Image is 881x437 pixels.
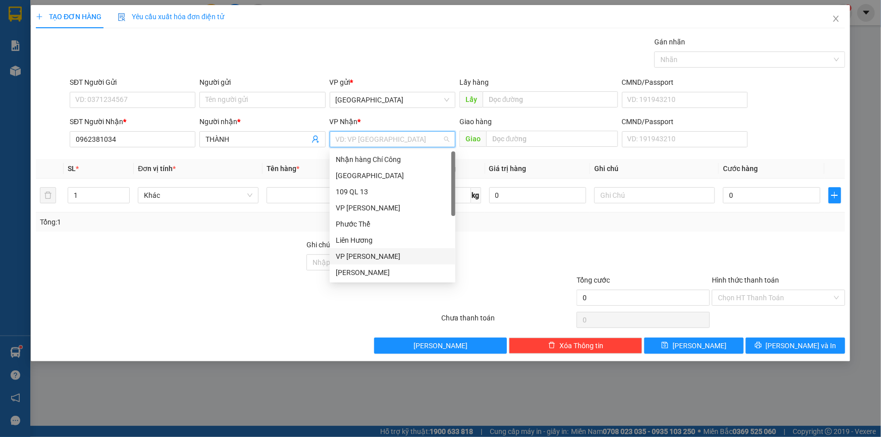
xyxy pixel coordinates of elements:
span: Xóa Thông tin [559,340,603,351]
span: phone [58,37,66,45]
span: plus [36,13,43,20]
div: VP [PERSON_NAME] [336,202,449,213]
span: Lấy hàng [459,78,489,86]
span: Yêu cầu xuất hóa đơn điện tử [118,13,224,21]
li: 01 [PERSON_NAME] [5,22,192,35]
div: SĐT Người Gửi [70,77,195,88]
span: [PERSON_NAME] [413,340,468,351]
span: Đơn vị tính [138,165,176,173]
label: Gán nhãn [654,38,685,46]
span: Giao [459,131,486,147]
div: Phước Thể [336,219,449,230]
div: Lương Sơn [330,264,455,281]
span: Giá trị hàng [489,165,527,173]
div: Nhận hàng Chí Công [330,151,455,168]
img: logo.jpg [5,5,55,55]
span: TẠO ĐƠN HÀNG [36,13,101,21]
div: Liên Hương [336,235,449,246]
div: Chưa thanh toán [441,312,576,330]
b: [PERSON_NAME] [58,7,143,19]
span: Tên hàng [267,165,299,173]
div: VP Phan Rí [330,200,455,216]
div: VP Phan Thiết [330,248,455,264]
div: CMND/Passport [622,77,748,88]
button: Close [822,5,850,33]
button: printer[PERSON_NAME] và In [746,338,845,354]
input: Dọc đường [483,91,618,107]
span: Lấy [459,91,483,107]
div: VP [PERSON_NAME] [336,251,449,262]
span: user-add [312,135,320,143]
input: Ghi Chú [594,187,715,203]
span: [PERSON_NAME] [672,340,727,351]
input: Ghi chú đơn hàng [306,254,440,270]
input: 0 [489,187,587,203]
span: printer [755,342,762,350]
b: GỬI : [GEOGRAPHIC_DATA] [5,63,175,80]
span: Tổng cước [577,276,610,284]
img: icon [118,13,126,21]
div: Nhận hàng Chí Công [336,154,449,165]
label: Ghi chú đơn hàng [306,241,362,249]
span: Sài Gòn [336,92,449,107]
label: Hình thức thanh toán [712,276,779,284]
th: Ghi chú [590,159,719,179]
input: VD: Bàn, Ghế [267,187,387,203]
div: Sài Gòn [330,168,455,184]
span: kg [471,187,481,203]
span: Khác [144,188,252,203]
span: delete [548,342,555,350]
div: CMND/Passport [622,116,748,127]
div: Liên Hương [330,232,455,248]
span: close [832,15,840,23]
span: plus [829,191,841,199]
button: delete [40,187,56,203]
div: [PERSON_NAME] [336,267,449,278]
span: Cước hàng [723,165,758,173]
li: 02523854854 [5,35,192,47]
button: plus [828,187,841,203]
span: SL [68,165,76,173]
span: environment [58,24,66,32]
div: VP gửi [330,77,455,88]
div: [GEOGRAPHIC_DATA] [336,170,449,181]
button: save[PERSON_NAME] [644,338,744,354]
button: deleteXóa Thông tin [509,338,642,354]
span: save [661,342,668,350]
div: Phước Thể [330,216,455,232]
span: Giao hàng [459,118,492,126]
div: 109 QL 13 [336,186,449,197]
button: [PERSON_NAME] [374,338,507,354]
div: 109 QL 13 [330,184,455,200]
span: [PERSON_NAME] và In [766,340,837,351]
div: SĐT Người Nhận [70,116,195,127]
div: Người nhận [199,116,325,127]
input: Dọc đường [486,131,618,147]
div: Người gửi [199,77,325,88]
span: VP Nhận [330,118,358,126]
div: Tổng: 1 [40,216,340,228]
